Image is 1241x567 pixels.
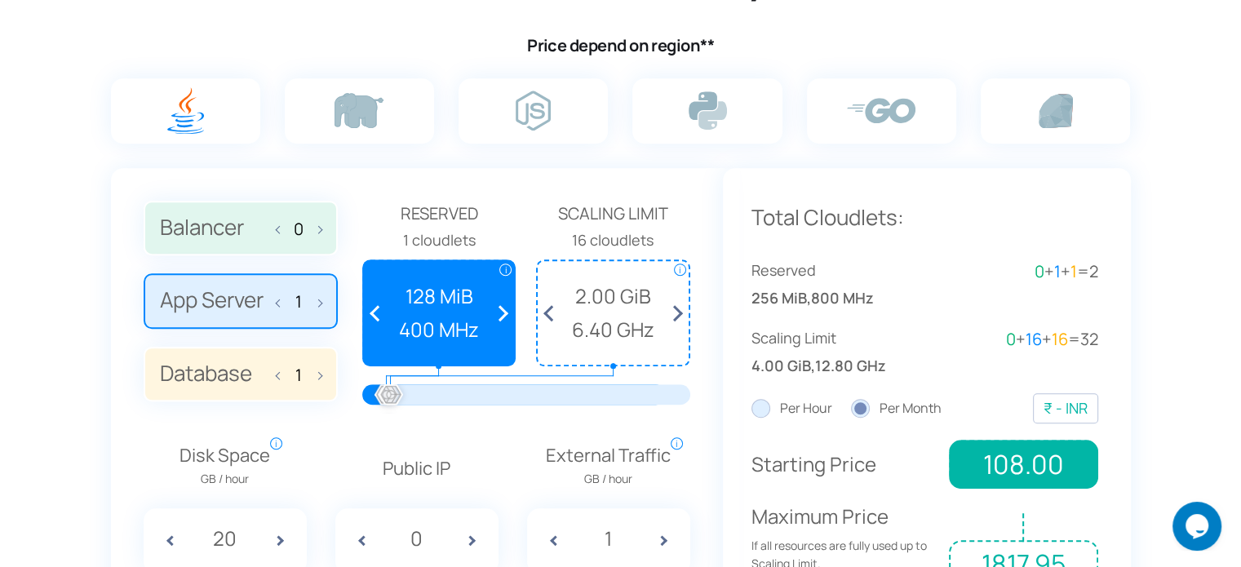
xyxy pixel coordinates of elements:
[924,326,1098,352] div: + + =
[1026,328,1042,350] span: 16
[286,292,312,311] input: App Server
[362,228,516,252] div: 1 cloudlets
[751,449,937,480] p: Starting Price
[815,354,886,378] span: 12.80 GHz
[671,437,683,450] span: i
[1006,328,1016,350] span: 0
[499,264,512,276] span: i
[362,201,516,227] span: Reserved
[546,470,671,488] span: GB / hour
[286,219,312,238] input: Balancer
[689,91,727,130] img: python
[1070,260,1077,282] span: 1
[286,365,312,384] input: Database
[107,35,1135,56] h4: Price depend on region**
[536,228,690,252] div: 16 cloudlets
[751,286,807,310] span: 256 MiB
[1054,260,1061,282] span: 1
[335,454,499,483] p: Public IP
[751,354,811,378] span: 4.00 GiB
[751,398,832,419] label: Per Hour
[751,259,925,310] div: ,
[372,314,507,345] span: 400 MHz
[180,470,270,488] span: GB / hour
[144,347,338,402] label: Database
[546,314,680,345] span: 6.40 GHz
[270,437,282,450] span: i
[1039,94,1073,128] img: ruby
[949,440,1097,489] span: 108.00
[546,281,680,312] span: 2.00 GiB
[751,326,925,350] span: Scaling Limit
[516,91,551,131] img: node
[751,326,925,378] div: ,
[924,259,1098,285] div: + + =
[167,87,204,134] img: java
[1052,328,1068,350] span: 16
[546,441,671,489] span: External Traffic
[811,286,874,310] span: 800 MHz
[674,264,686,276] span: i
[751,259,925,282] span: Reserved
[144,201,338,256] label: Balancer
[1044,396,1088,420] div: ₹ - INR
[536,201,690,227] span: Scaling Limit
[1089,260,1098,282] span: 2
[180,441,270,489] span: Disk Space
[372,281,507,312] span: 128 MiB
[847,98,915,123] img: go
[1035,260,1044,282] span: 0
[1172,502,1225,551] iframe: chat widget
[1080,328,1098,350] span: 32
[751,201,1098,235] p: Total Cloudlets:
[144,273,338,329] label: App Server
[335,93,383,128] img: php
[851,398,942,419] label: Per Month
